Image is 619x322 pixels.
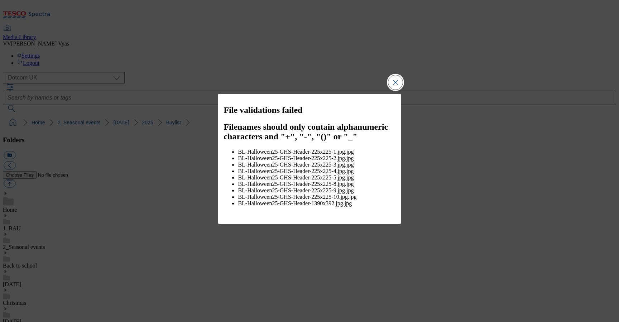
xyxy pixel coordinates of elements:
button: Close Modal [388,75,403,90]
span: BL-Halloween25-GHS-Header-225x225-4.jpg.jpg [238,168,354,174]
span: BL-Halloween25-GHS-Header-225x225-1.jpg.jpg [238,149,354,155]
h2: File validations failed [224,105,395,115]
span: BL-Halloween25-GHS-Header-225x225-3.jpg.jpg [238,162,354,168]
span: BL-Halloween25-GHS-Header-225x225-5.jpg.jpg [238,174,354,181]
span: BL-Halloween25-GHS-Header-225x225-2.jpg.jpg [238,155,354,161]
div: Modal [218,94,401,224]
h2: Filenames should only contain alphanumeric characters and "+", "-", "()" or "_" [224,122,395,141]
span: BL-Halloween25-GHS-Header-1390x392.jpg.jpg [238,200,352,206]
span: BL-Halloween25-GHS-Header-225x225-10.jpg.jpg [238,194,356,200]
span: BL-Halloween25-GHS-Header-225x225-8.jpg.jpg [238,181,354,187]
span: BL-Halloween25-GHS-Header-225x225-9.jpg.jpg [238,187,354,193]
